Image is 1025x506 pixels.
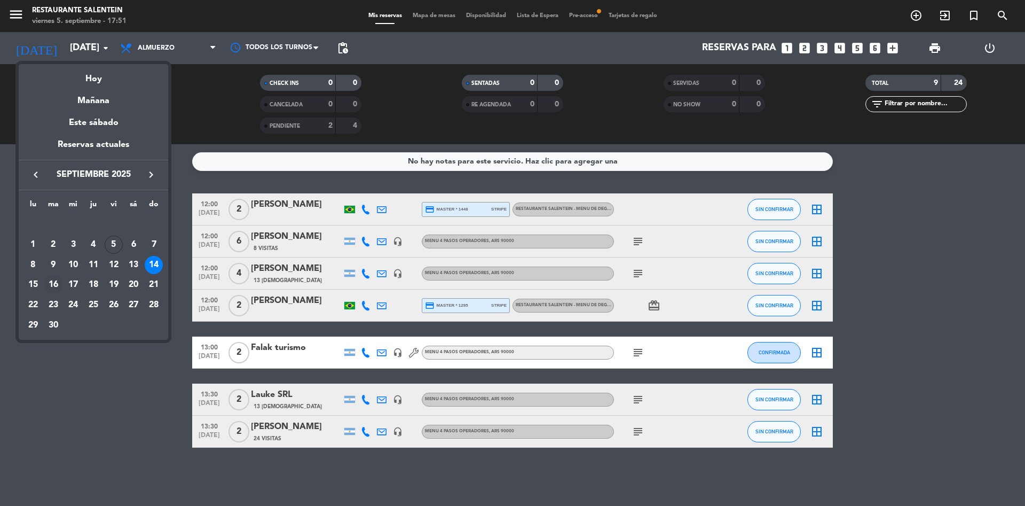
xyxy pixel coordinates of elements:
div: 6 [124,236,143,254]
td: 8 de septiembre de 2025 [23,255,43,275]
div: 1 [24,236,42,254]
th: domingo [144,198,164,215]
td: 11 de septiembre de 2025 [83,255,104,275]
th: martes [43,198,64,215]
td: 25 de septiembre de 2025 [83,295,104,315]
td: 30 de septiembre de 2025 [43,315,64,336]
div: 25 [84,296,102,314]
i: keyboard_arrow_right [145,168,157,181]
i: keyboard_arrow_left [29,168,42,181]
div: 29 [24,316,42,334]
th: miércoles [63,198,83,215]
button: keyboard_arrow_left [26,168,45,182]
td: 4 de septiembre de 2025 [83,235,104,255]
div: 12 [105,256,123,274]
td: 6 de septiembre de 2025 [124,235,144,255]
th: lunes [23,198,43,215]
td: 20 de septiembre de 2025 [124,275,144,295]
div: 7 [145,236,163,254]
div: 5 [105,236,123,254]
td: 27 de septiembre de 2025 [124,295,144,315]
div: 19 [105,276,123,294]
td: 16 de septiembre de 2025 [43,275,64,295]
td: 21 de septiembre de 2025 [144,275,164,295]
td: 18 de septiembre de 2025 [83,275,104,295]
div: 23 [44,296,62,314]
div: 15 [24,276,42,294]
div: 28 [145,296,163,314]
td: 17 de septiembre de 2025 [63,275,83,295]
td: 3 de septiembre de 2025 [63,235,83,255]
th: sábado [124,198,144,215]
div: 21 [145,276,163,294]
td: 24 de septiembre de 2025 [63,295,83,315]
td: 23 de septiembre de 2025 [43,295,64,315]
td: 9 de septiembre de 2025 [43,255,64,275]
div: 16 [44,276,62,294]
td: 22 de septiembre de 2025 [23,295,43,315]
td: 15 de septiembre de 2025 [23,275,43,295]
div: 18 [84,276,102,294]
div: 27 [124,296,143,314]
div: 8 [24,256,42,274]
td: 26 de septiembre de 2025 [104,295,124,315]
div: Reservas actuales [19,138,168,160]
div: Este sábado [19,108,168,138]
td: 5 de septiembre de 2025 [104,235,124,255]
div: 2 [44,236,62,254]
th: jueves [83,198,104,215]
td: 7 de septiembre de 2025 [144,235,164,255]
td: 10 de septiembre de 2025 [63,255,83,275]
div: 30 [44,316,62,334]
td: 19 de septiembre de 2025 [104,275,124,295]
button: keyboard_arrow_right [141,168,161,182]
div: 22 [24,296,42,314]
td: 14 de septiembre de 2025 [144,255,164,275]
td: 12 de septiembre de 2025 [104,255,124,275]
td: 13 de septiembre de 2025 [124,255,144,275]
td: 1 de septiembre de 2025 [23,235,43,255]
div: 24 [64,296,82,314]
div: 9 [44,256,62,274]
div: 10 [64,256,82,274]
div: Hoy [19,64,168,86]
div: 3 [64,236,82,254]
div: 26 [105,296,123,314]
span: septiembre 2025 [45,168,141,182]
th: viernes [104,198,124,215]
div: 14 [145,256,163,274]
td: 29 de septiembre de 2025 [23,315,43,336]
td: 28 de septiembre de 2025 [144,295,164,315]
div: 4 [84,236,102,254]
td: 2 de septiembre de 2025 [43,235,64,255]
div: 20 [124,276,143,294]
div: Mañana [19,86,168,108]
div: 17 [64,276,82,294]
td: SEP. [23,214,164,235]
div: 13 [124,256,143,274]
div: 11 [84,256,102,274]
